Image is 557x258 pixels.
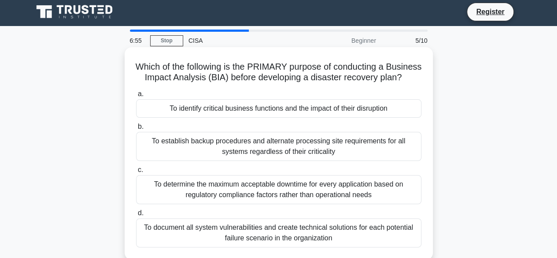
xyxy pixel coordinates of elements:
[135,61,422,83] h5: Which of the following is the PRIMARY purpose of conducting a Business Impact Analysis (BIA) befo...
[136,99,421,118] div: To identify critical business functions and the impact of their disruption
[381,32,433,49] div: 5/10
[136,175,421,204] div: To determine the maximum acceptable downtime for every application based on regulatory compliance...
[138,166,143,173] span: c.
[304,32,381,49] div: Beginner
[125,32,150,49] div: 6:55
[183,32,304,49] div: CISA
[471,6,509,17] a: Register
[136,132,421,161] div: To establish backup procedures and alternate processing site requirements for all systems regardl...
[138,123,144,130] span: b.
[138,90,144,97] span: a.
[138,209,144,217] span: d.
[150,35,183,46] a: Stop
[136,218,421,247] div: To document all system vulnerabilities and create technical solutions for each potential failure ...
